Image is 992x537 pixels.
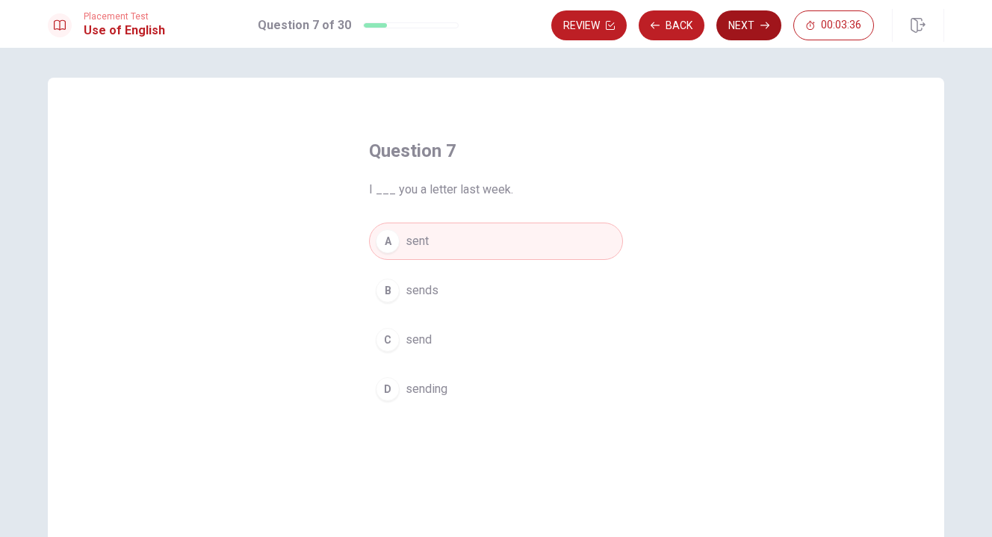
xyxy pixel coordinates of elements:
span: Placement Test [84,11,165,22]
span: send [406,331,432,349]
span: sending [406,380,447,398]
span: sent [406,232,429,250]
div: A [376,229,400,253]
button: Csend [369,321,623,358]
button: Dsending [369,370,623,408]
button: Back [639,10,704,40]
h1: Question 7 of 30 [258,16,351,34]
span: I ___ you a letter last week. [369,181,623,199]
div: D [376,377,400,401]
button: Asent [369,223,623,260]
button: Next [716,10,781,40]
button: Bsends [369,272,623,309]
button: 00:03:36 [793,10,874,40]
button: Review [551,10,627,40]
div: C [376,328,400,352]
span: sends [406,282,438,299]
h4: Question 7 [369,139,623,163]
h1: Use of English [84,22,165,40]
span: 00:03:36 [821,19,861,31]
div: B [376,279,400,302]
